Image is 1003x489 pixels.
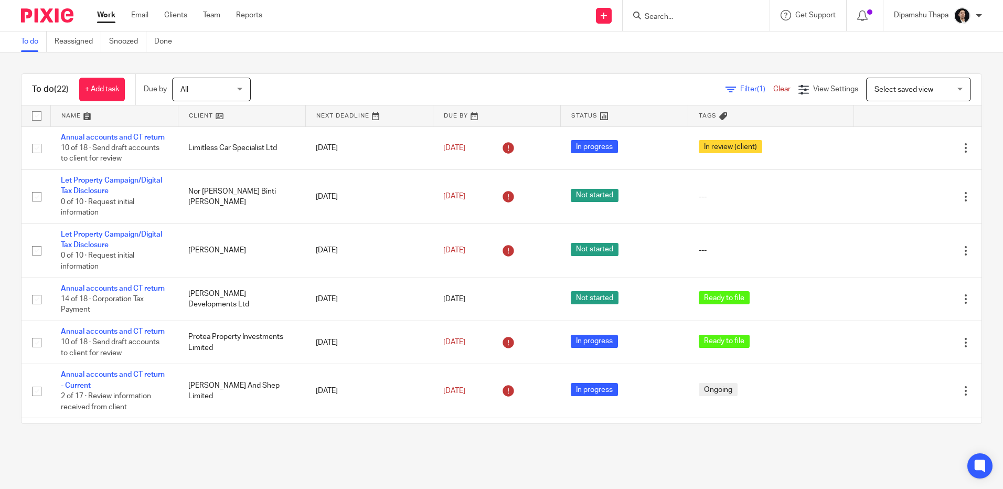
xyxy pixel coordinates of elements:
input: Search [644,13,738,22]
td: Protea Property Investments Limited [178,321,305,364]
span: [DATE] [443,339,465,346]
span: Not started [571,243,618,256]
td: Choluri Holdings LLC [178,418,305,472]
span: [DATE] [443,144,465,152]
a: Clients [164,10,187,20]
a: Annual accounts and CT return [61,285,165,292]
span: Ongoing [699,383,738,396]
span: Not started [571,189,618,202]
img: Dipamshu2.jpg [954,7,970,24]
a: + Add task [79,78,125,101]
a: Team [203,10,220,20]
td: [DATE] [305,364,433,418]
a: Work [97,10,115,20]
a: Reports [236,10,262,20]
td: [PERSON_NAME] And Shep Limited [178,364,305,418]
td: [PERSON_NAME] Developments Ltd [178,278,305,321]
span: In progress [571,383,618,396]
p: Due by [144,84,167,94]
td: [DATE] [305,126,433,169]
span: In review (client) [699,140,762,153]
span: 10 of 18 · Send draft accounts to client for review [61,339,159,357]
a: Clear [773,86,791,93]
td: [PERSON_NAME] [178,224,305,278]
td: [DATE] [305,418,433,472]
span: [DATE] [443,295,465,303]
a: Reassigned [55,31,101,52]
span: 10 of 18 · Send draft accounts to client for review [61,144,159,163]
span: [DATE] [443,247,465,254]
span: (1) [757,86,765,93]
span: Tags [699,113,717,119]
div: --- [699,245,844,256]
a: To do [21,31,47,52]
span: [DATE] [443,387,465,395]
span: (22) [54,85,69,93]
td: [DATE] [305,278,433,321]
span: Select saved view [874,86,933,93]
td: [DATE] [305,169,433,224]
span: In progress [571,335,618,348]
td: [DATE] [305,224,433,278]
p: Dipamshu Thapa [894,10,948,20]
span: All [180,86,188,93]
td: Nor [PERSON_NAME] Binti [PERSON_NAME] [178,169,305,224]
span: 0 of 10 · Request initial information [61,198,134,217]
a: Snoozed [109,31,146,52]
a: Done [154,31,180,52]
a: Annual accounts and CT return [61,134,165,141]
span: [DATE] [443,193,465,200]
span: Ready to file [699,335,750,348]
img: Pixie [21,8,73,23]
span: 0 of 10 · Request initial information [61,252,134,271]
span: Ready to file [699,291,750,304]
a: Let Property Campaign/Digital Tax Disclosure [61,177,162,195]
span: 14 of 18 · Corporation Tax Payment [61,295,144,314]
span: Get Support [795,12,836,19]
span: Filter [740,86,773,93]
span: 2 of 17 · Review information received from client [61,392,151,411]
a: Let Property Campaign/Digital Tax Disclosure [61,231,162,249]
span: In progress [571,140,618,153]
a: Annual accounts and CT return - Current [61,371,165,389]
a: Email [131,10,148,20]
h1: To do [32,84,69,95]
td: [DATE] [305,321,433,364]
div: --- [699,192,844,202]
span: View Settings [813,86,858,93]
a: Annual accounts and CT return [61,328,165,335]
span: Not started [571,291,618,304]
td: Limitless Car Specialist Ltd [178,126,305,169]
